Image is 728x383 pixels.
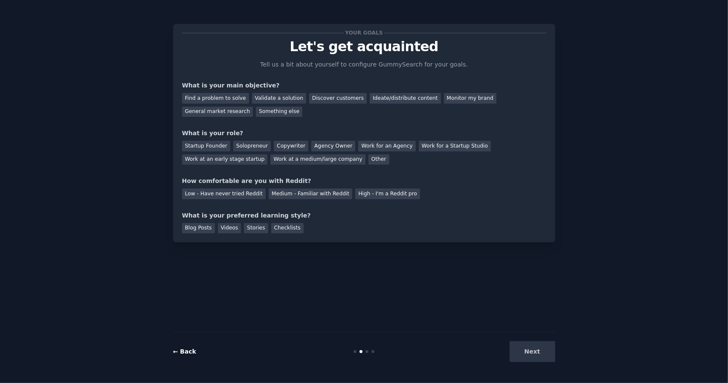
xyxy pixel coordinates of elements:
[182,107,253,117] div: General market research
[252,93,306,104] div: Validate a solution
[256,107,302,117] div: Something else
[419,141,491,151] div: Work for a Startup Studio
[244,223,268,234] div: Stories
[182,141,230,151] div: Startup Founder
[444,93,496,104] div: Monitor my brand
[182,177,546,186] div: How comfortable are you with Reddit?
[182,39,546,54] p: Let's get acquainted
[269,189,352,199] div: Medium - Familiar with Reddit
[270,154,365,165] div: Work at a medium/large company
[309,93,367,104] div: Discover customers
[274,141,308,151] div: Copywriter
[182,129,546,138] div: What is your role?
[233,141,271,151] div: Solopreneur
[358,141,415,151] div: Work for an Agency
[368,154,389,165] div: Other
[271,223,304,234] div: Checklists
[182,223,215,234] div: Blog Posts
[182,189,266,199] div: Low - Have never tried Reddit
[173,348,196,355] a: ← Back
[182,93,249,104] div: Find a problem to solve
[182,81,546,90] div: What is your main objective?
[218,223,241,234] div: Videos
[182,154,268,165] div: Work at an early stage startup
[370,93,441,104] div: Ideate/distribute content
[344,29,385,38] span: Your goals
[355,189,420,199] div: High - I'm a Reddit pro
[311,141,355,151] div: Agency Owner
[257,60,472,69] p: Tell us a bit about yourself to configure GummySearch for your goals.
[182,211,546,220] div: What is your preferred learning style?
